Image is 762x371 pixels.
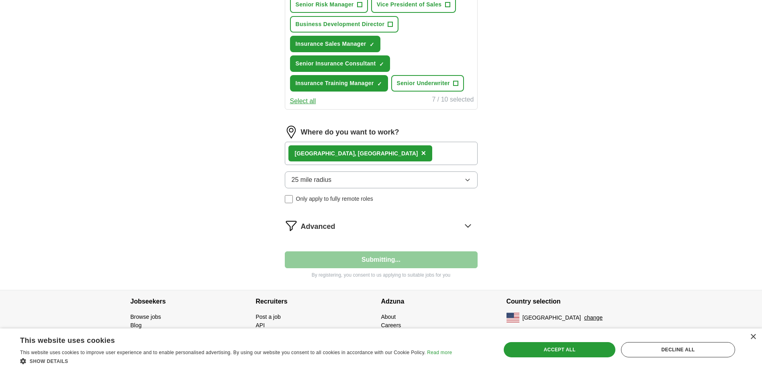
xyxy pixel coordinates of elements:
[523,314,581,322] span: [GEOGRAPHIC_DATA]
[296,195,373,203] span: Only apply to fully remote roles
[20,357,452,365] div: Show details
[381,322,401,328] a: Careers
[621,342,735,357] div: Decline all
[397,79,450,88] span: Senior Underwriter
[285,219,298,232] img: filter
[292,175,332,185] span: 25 mile radius
[391,75,464,92] button: Senior Underwriter
[377,81,382,87] span: ✓
[296,40,366,48] span: Insurance Sales Manager
[421,149,426,157] span: ×
[296,59,376,68] span: Senior Insurance Consultant
[432,95,474,106] div: 7 / 10 selected
[584,314,603,322] button: change
[131,314,161,320] a: Browse jobs
[750,334,756,340] div: Close
[285,126,298,139] img: location.png
[256,322,265,328] a: API
[20,333,432,345] div: This website uses cookies
[377,0,442,9] span: Vice President of Sales
[295,149,418,158] div: , [GEOGRAPHIC_DATA]
[20,350,426,355] span: This website uses cookies to improve user experience and to enable personalised advertising. By u...
[421,147,426,159] button: ×
[370,41,374,48] span: ✓
[290,96,316,106] button: Select all
[296,20,385,29] span: Business Development Director
[504,342,615,357] div: Accept all
[301,127,399,138] label: Where do you want to work?
[285,171,478,188] button: 25 mile radius
[256,314,281,320] a: Post a job
[285,195,293,203] input: Only apply to fully remote roles
[290,55,390,72] button: Senior Insurance Consultant✓
[30,359,68,364] span: Show details
[290,16,399,33] button: Business Development Director
[507,290,632,313] h4: Country selection
[131,322,142,328] a: Blog
[295,150,355,157] strong: [GEOGRAPHIC_DATA]
[379,61,384,67] span: ✓
[381,314,396,320] a: About
[296,79,374,88] span: Insurance Training Manager
[285,271,478,279] p: By registering, you consent to us applying to suitable jobs for you
[427,350,452,355] a: Read more, opens a new window
[507,313,519,322] img: US flag
[290,36,380,52] button: Insurance Sales Manager✓
[285,251,478,268] button: Submitting...
[290,75,388,92] button: Insurance Training Manager✓
[301,221,335,232] span: Advanced
[296,0,354,9] span: Senior Risk Manager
